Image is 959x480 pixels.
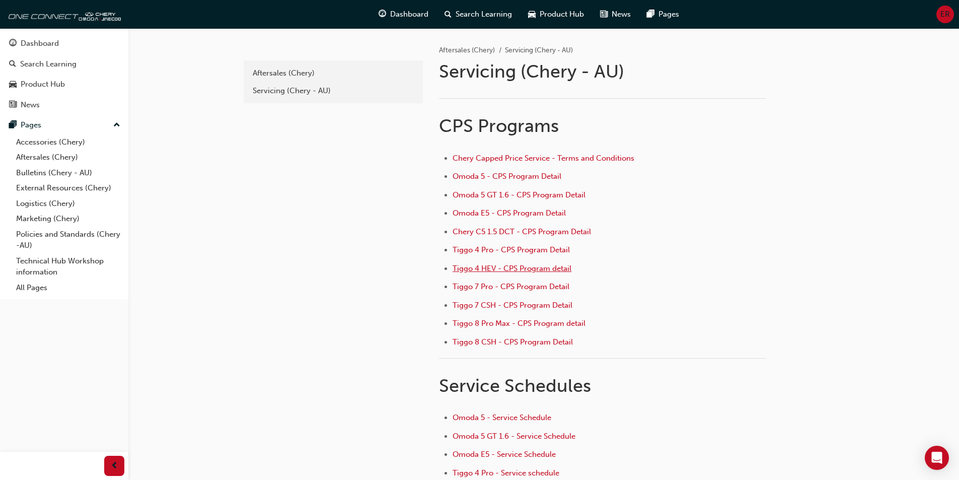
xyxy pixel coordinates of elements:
[12,280,124,296] a: All Pages
[9,80,17,89] span: car-icon
[940,9,950,20] span: ER
[4,116,124,134] button: Pages
[439,375,591,396] span: Service Schedules
[4,32,124,116] button: DashboardSearch LearningProduct HubNews
[4,75,124,94] a: Product Hub
[453,172,561,181] a: Omoda 5 - CPS Program Detail
[453,264,571,273] a: Tiggo 4 HEV - CPS Program detail
[925,446,949,470] div: Open Intercom Messenger
[253,85,414,97] div: Servicing (Chery - AU)
[4,55,124,74] a: Search Learning
[600,8,608,21] span: news-icon
[4,96,124,114] a: News
[592,4,639,25] a: news-iconNews
[21,119,41,131] div: Pages
[658,9,679,20] span: Pages
[453,190,585,199] a: Omoda 5 GT 1.6 - CPS Program Detail
[453,319,585,328] a: Tiggo 8 Pro Max - CPS Program detail
[540,9,584,20] span: Product Hub
[9,60,16,69] span: search-icon
[639,4,687,25] a: pages-iconPages
[12,211,124,227] a: Marketing (Chery)
[453,337,573,347] a: Tiggo 8 CSH - CPS Program Detail
[439,46,495,54] a: Aftersales (Chery)
[12,196,124,212] a: Logistics (Chery)
[453,432,575,441] a: Omoda 5 GT 1.6 - Service Schedule
[4,34,124,53] a: Dashboard
[436,4,520,25] a: search-iconSearch Learning
[453,301,572,310] a: Tiggo 7 CSH - CPS Program Detail
[439,60,769,83] h1: Servicing (Chery - AU)
[453,282,569,291] a: Tiggo 7 Pro - CPS Program Detail
[248,82,419,100] a: Servicing (Chery - AU)
[528,8,536,21] span: car-icon
[111,460,118,472] span: prev-icon
[647,8,654,21] span: pages-icon
[445,8,452,21] span: search-icon
[9,101,17,110] span: news-icon
[379,8,386,21] span: guage-icon
[253,67,414,79] div: Aftersales (Chery)
[453,154,634,163] a: Chery Capped Price Service - Terms and Conditions
[12,180,124,196] a: External Resources (Chery)
[505,45,573,56] li: Servicing (Chery - AU)
[453,227,591,236] a: Chery C5 1.5 DCT - CPS Program Detail
[9,39,17,48] span: guage-icon
[390,9,428,20] span: Dashboard
[453,209,566,218] a: Omoda E5 - CPS Program Detail
[12,165,124,181] a: Bulletins (Chery - AU)
[453,413,551,422] a: Omoda 5 - Service Schedule
[453,450,556,459] a: Omoda E5 - Service Schedule
[20,58,77,70] div: Search Learning
[456,9,512,20] span: Search Learning
[520,4,592,25] a: car-iconProduct Hub
[439,115,559,136] span: CPS Programs
[453,245,570,254] a: Tiggo 4 Pro - CPS Program Detail
[936,6,954,23] button: ER
[5,4,121,24] img: oneconnect
[21,38,59,49] div: Dashboard
[12,150,124,165] a: Aftersales (Chery)
[12,227,124,253] a: Policies and Standards (Chery -AU)
[12,253,124,280] a: Technical Hub Workshop information
[12,134,124,150] a: Accessories (Chery)
[21,79,65,90] div: Product Hub
[371,4,436,25] a: guage-iconDashboard
[453,468,559,477] a: Tiggo 4 Pro - Service schedule
[612,9,631,20] span: News
[9,121,17,130] span: pages-icon
[113,119,120,132] span: up-icon
[21,99,40,111] div: News
[248,64,419,82] a: Aftersales (Chery)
